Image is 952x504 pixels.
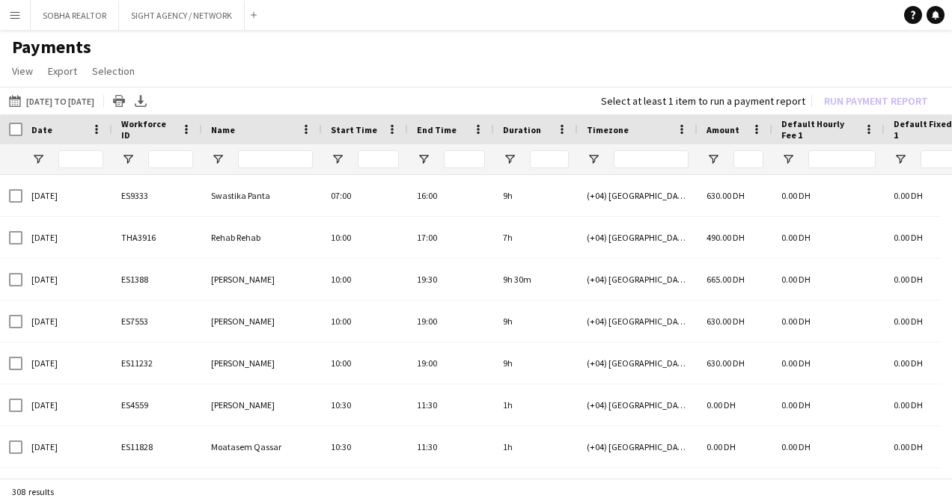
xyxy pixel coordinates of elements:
div: [DATE] [22,384,112,425]
span: Duration [503,124,541,135]
span: Amount [707,124,739,135]
span: Default Hourly Fee 1 [781,118,858,141]
input: End Time Filter Input [444,150,485,168]
div: 11:30 [408,384,494,425]
span: Moatasem Qassar [211,441,281,452]
span: Timezone [587,124,629,135]
span: Date [31,124,52,135]
div: 0.00 DH [772,301,885,342]
span: Export [48,64,77,78]
div: 10:30 [322,384,408,425]
div: (+04) [GEOGRAPHIC_DATA] [578,217,698,258]
div: 0.00 DH [772,217,885,258]
div: 16:00 [408,175,494,216]
span: 0.00 DH [707,441,736,452]
div: 10:00 [322,217,408,258]
div: 10:00 [322,259,408,300]
div: ES9333 [112,175,202,216]
input: Workforce ID Filter Input [148,150,193,168]
div: (+04) [GEOGRAPHIC_DATA] [578,384,698,425]
button: SOBHA REALTOR [31,1,119,30]
span: Start Time [331,124,377,135]
div: 10:30 [322,426,408,467]
div: 11:30 [408,426,494,467]
div: 07:00 [322,175,408,216]
span: 0.00 DH [707,399,736,411]
span: Workforce ID [121,118,175,141]
div: 9h [494,342,578,384]
span: Swastika Panta [211,190,270,201]
div: (+04) [GEOGRAPHIC_DATA] [578,175,698,216]
input: Date Filter Input [58,150,103,168]
button: Open Filter Menu [587,153,600,166]
div: ES1388 [112,259,202,300]
div: (+04) [GEOGRAPHIC_DATA] [578,426,698,467]
span: End Time [417,124,457,135]
div: 7h [494,217,578,258]
button: Open Filter Menu [894,153,907,166]
div: 1h [494,384,578,425]
span: [PERSON_NAME] [211,357,275,369]
div: ES11232 [112,342,202,384]
button: Open Filter Menu [503,153,516,166]
span: 490.00 DH [707,232,745,243]
div: 0.00 DH [772,384,885,425]
div: 9h 30m [494,259,578,300]
a: View [6,61,39,81]
div: 19:00 [408,342,494,384]
div: ES4559 [112,384,202,425]
span: Rehab Rehab [211,232,260,243]
span: Name [211,124,235,135]
div: 19:00 [408,301,494,342]
div: 10:00 [322,301,408,342]
div: 9h [494,175,578,216]
div: 0.00 DH [772,259,885,300]
div: (+04) [GEOGRAPHIC_DATA] [578,301,698,342]
button: Open Filter Menu [417,153,430,166]
button: [DATE] to [DATE] [6,92,97,110]
span: 630.00 DH [707,190,745,201]
div: 0.00 DH [772,342,885,384]
div: 17:00 [408,217,494,258]
span: 630.00 DH [707,316,745,327]
div: 10:00 [322,342,408,384]
button: Open Filter Menu [781,153,795,166]
div: Select at least 1 item to run a payment report [601,94,805,108]
div: [DATE] [22,259,112,300]
a: Selection [86,61,141,81]
span: [PERSON_NAME] [211,316,275,327]
div: 9h [494,301,578,342]
button: Open Filter Menu [211,153,225,166]
button: Open Filter Menu [331,153,344,166]
app-action-btn: Export XLSX [132,92,150,110]
div: [DATE] [22,426,112,467]
div: [DATE] [22,217,112,258]
div: (+04) [GEOGRAPHIC_DATA] [578,342,698,384]
input: Start Time Filter Input [358,150,399,168]
app-action-btn: Print [110,92,128,110]
div: ES7553 [112,301,202,342]
div: [DATE] [22,175,112,216]
input: Amount Filter Input [733,150,763,168]
span: 665.00 DH [707,274,745,285]
div: THA3916 [112,217,202,258]
span: [PERSON_NAME] [211,399,275,411]
button: Open Filter Menu [31,153,45,166]
input: Default Hourly Fee 1 Filter Input [808,150,876,168]
span: Selection [92,64,135,78]
div: (+04) [GEOGRAPHIC_DATA] [578,259,698,300]
button: SIGHT AGENCY / NETWORK [119,1,245,30]
span: [PERSON_NAME] [211,274,275,285]
div: 0.00 DH [772,426,885,467]
a: Export [42,61,83,81]
button: Open Filter Menu [707,153,720,166]
button: Open Filter Menu [121,153,135,166]
div: [DATE] [22,342,112,384]
div: 19:30 [408,259,494,300]
div: 0.00 DH [772,175,885,216]
span: View [12,64,33,78]
div: [DATE] [22,301,112,342]
div: ES11828 [112,426,202,467]
div: 1h [494,426,578,467]
input: Name Filter Input [238,150,313,168]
